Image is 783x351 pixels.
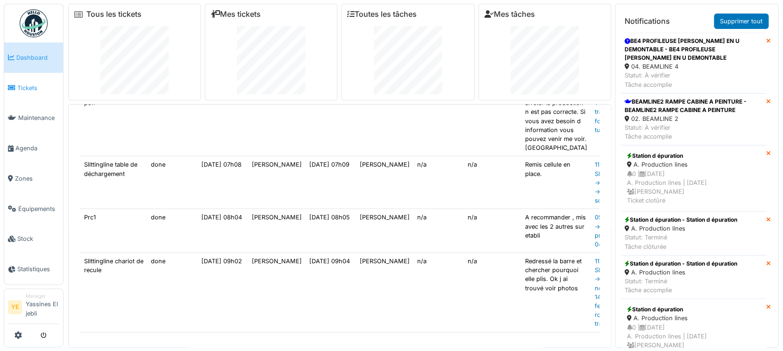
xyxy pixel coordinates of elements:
a: 11. SLITTINGLINE -> 01. novastilmec -> 14. Presse feutres et rouleau de traction [595,257,636,327]
td: [PERSON_NAME] [248,209,306,253]
div: Station d épuration [627,305,760,314]
td: Redressé la barre et chercher pourquoi elle plis. Ok j ai trouvé voir photos [521,253,591,332]
td: Awl1 arrêt pour le poh [80,85,147,156]
a: Station d épuration A. Production lines 0 |[DATE]A. Production lines | [DATE] [PERSON_NAME]Ticket... [621,145,766,211]
a: 11. SLITTINGLINE -> 02. promec -> 04. table de sortie [595,161,636,204]
div: Statut: À vérifier Tâche accomplie [625,71,762,89]
td: [DATE] 07h09 [306,156,356,209]
div: A. Production lines [625,224,737,233]
a: BEAMLINE2 RAMPE CABINE A PEINTURE - BEAMLINE2 RAMPE CABINE A PEINTURE 02. BEAMLINE 2 Statut: À vé... [621,93,766,146]
td: Slittingline table de déchargement [80,156,147,209]
div: 04. BEAMLINE 4 [625,62,762,71]
td: n/a [413,156,464,209]
img: Badge_color-CXgf-gQk.svg [20,9,48,37]
div: 0 | [DATE] A. Production lines | [DATE] [PERSON_NAME] Ticket clotûré [627,169,760,205]
div: A. Production lines [627,160,760,169]
td: Remis cellule en place. [521,156,591,209]
a: Mes tickets [211,10,261,19]
td: n/a [413,209,464,253]
td: [PERSON_NAME] [356,209,413,253]
span: Zones [15,174,59,183]
td: [DATE] 07h08 [198,156,248,209]
h6: Notifications [625,17,670,26]
div: Station d épuration [627,152,760,160]
td: [DATE] 06h52 [198,85,248,156]
a: Dashboard [4,42,63,73]
td: n/a [464,156,521,209]
span: Dashboard [16,53,59,62]
li: YE [8,300,22,314]
td: n/a [413,85,464,156]
td: [DATE] 08h04 [198,209,248,253]
td: [PERSON_NAME] [248,156,306,209]
div: Station d épuration - Station d épuration [625,216,737,224]
td: [DATE] 09h04 [306,253,356,332]
a: YE ManagerYassines El jebli [8,293,59,324]
a: Stock [4,224,63,254]
div: BEAMLINE2 RAMPE CABINE A PEINTURE - BEAMLINE2 RAMPE CABINE A PEINTURE [625,98,762,114]
a: Mes tâches [484,10,535,19]
div: A. Production lines [625,268,737,277]
td: [DATE] 08h05 [306,209,356,253]
td: Prc1 [80,209,147,253]
td: [PERSON_NAME] [356,253,413,332]
td: La procédure pour arrêter la production n est pas correcte. Si vous avez besoin d information vou... [521,85,591,156]
a: Maintenance [4,103,63,133]
li: Yassines El jebli [26,293,59,322]
a: Statistiques [4,254,63,284]
div: Manager [26,293,59,300]
td: n/a [464,253,521,332]
span: Maintenance [18,113,59,122]
div: 02. BEAMLINE 2 [625,114,762,123]
a: Agenda [4,133,63,163]
a: Station d épuration - Station d épuration A. Production lines Statut: TerminéTâche clôturée [621,211,766,255]
a: Zones [4,163,63,194]
td: Slittingline chariot de recule [80,253,147,332]
td: [PERSON_NAME] [248,253,306,332]
td: [PERSON_NAME] [356,156,413,209]
div: BE4 PROFILEUSE [PERSON_NAME] EN U DEMONTABLE - BE4 PROFILEUSE [PERSON_NAME] EN U DEMONTABLE [625,37,762,62]
div: Station d épuration - Station d épuration [625,260,737,268]
div: Statut: Terminé Tâche clôturée [625,233,737,251]
a: BE4 PROFILEUSE [PERSON_NAME] EN U DEMONTABLE - BE4 PROFILEUSE [PERSON_NAME] EN U DEMONTABLE 04. B... [621,33,766,93]
td: [PERSON_NAME] [356,85,413,156]
td: n/a [413,253,464,332]
a: 01. BEAMLINE 1 -> 04. Pré traitement + four -> 01. tunnel [595,90,635,133]
a: Équipements [4,194,63,224]
div: Statut: À vérifier Tâche accomplie [625,123,762,141]
td: [DATE] 06h56 [306,85,356,156]
a: Supprimer tout [714,14,769,29]
a: Tous les tickets [86,10,142,19]
td: n/a [464,209,521,253]
div: Statut: Terminé Tâche accomplie [625,277,737,295]
td: done [147,156,198,209]
div: A. Production lines [627,314,760,323]
td: A recommander , mis avec les 2 autres sur etabli [521,209,591,253]
td: done [147,253,198,332]
a: Station d épuration - Station d épuration A. Production lines Statut: TerminéTâche accomplie [621,255,766,299]
a: 05. BRACING 1 -> 02. profilage -> 04. cisaille [595,213,637,247]
span: Équipements [18,204,59,213]
span: Tickets [17,84,59,92]
a: Toutes les tâches [347,10,417,19]
td: [PERSON_NAME] [248,85,306,156]
td: n/a [464,85,521,156]
td: [DATE] 09h02 [198,253,248,332]
span: Agenda [15,144,59,153]
span: Stock [17,234,59,243]
td: done [147,209,198,253]
span: Statistiques [17,265,59,274]
td: done [147,85,198,156]
a: Tickets [4,73,63,103]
